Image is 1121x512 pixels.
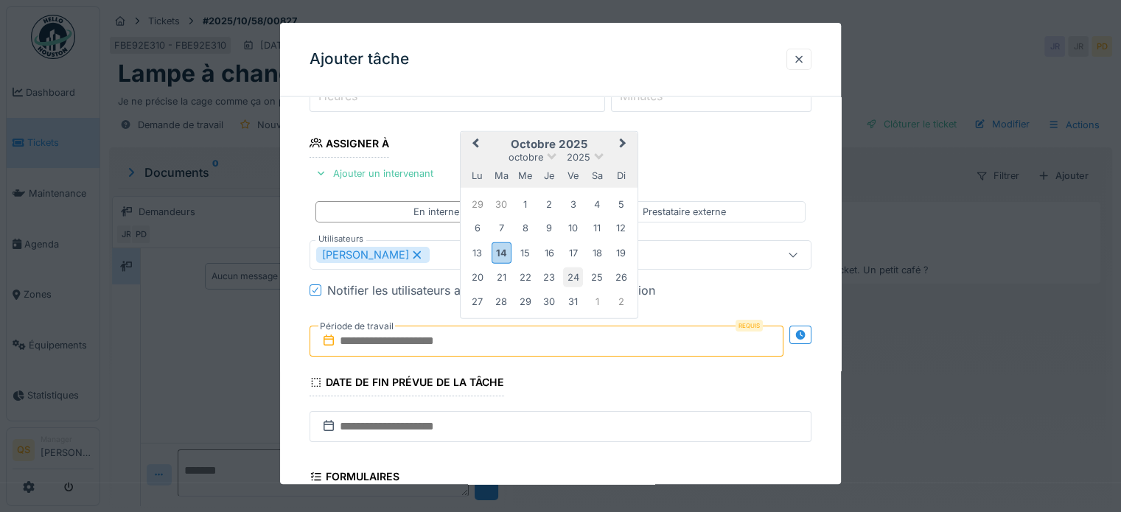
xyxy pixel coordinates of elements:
[587,218,607,238] div: Choose samedi 11 octobre 2025
[515,243,535,263] div: Choose mercredi 15 octobre 2025
[539,267,559,287] div: Choose jeudi 23 octobre 2025
[563,243,583,263] div: Choose vendredi 17 octobre 2025
[736,320,763,332] div: Requis
[563,218,583,238] div: Choose vendredi 10 octobre 2025
[612,133,636,157] button: Next Month
[310,164,439,183] div: Ajouter un intervenant
[467,292,487,312] div: Choose lundi 27 octobre 2025
[462,133,486,157] button: Previous Month
[611,267,631,287] div: Choose dimanche 26 octobre 2025
[617,87,666,105] label: Minutes
[316,247,430,263] div: [PERSON_NAME]
[587,194,607,214] div: Choose samedi 4 octobre 2025
[539,243,559,263] div: Choose jeudi 16 octobre 2025
[563,267,583,287] div: Choose vendredi 24 octobre 2025
[413,205,459,219] div: En interne
[509,152,543,163] span: octobre
[611,292,631,312] div: Choose dimanche 2 novembre 2025
[587,243,607,263] div: Choose samedi 18 octobre 2025
[492,242,511,264] div: Choose mardi 14 octobre 2025
[515,218,535,238] div: Choose mercredi 8 octobre 2025
[539,218,559,238] div: Choose jeudi 9 octobre 2025
[539,292,559,312] div: Choose jeudi 30 octobre 2025
[467,243,487,263] div: Choose lundi 13 octobre 2025
[318,318,395,334] label: Période de travail
[563,292,583,312] div: Choose vendredi 31 octobre 2025
[461,138,638,151] h2: octobre 2025
[515,267,535,287] div: Choose mercredi 22 octobre 2025
[467,194,487,214] div: Choose lundi 29 septembre 2025
[567,152,590,163] span: 2025
[492,166,511,186] div: mardi
[492,218,511,238] div: Choose mardi 7 octobre 2025
[315,233,366,245] label: Utilisateurs
[563,166,583,186] div: vendredi
[515,292,535,312] div: Choose mercredi 29 octobre 2025
[611,194,631,214] div: Choose dimanche 5 octobre 2025
[315,87,360,105] label: Heures
[587,267,607,287] div: Choose samedi 25 octobre 2025
[327,281,655,299] div: Notifier les utilisateurs associés au ticket de la planification
[492,194,511,214] div: Choose mardi 30 septembre 2025
[611,166,631,186] div: dimanche
[310,133,389,158] div: Assigner à
[492,267,511,287] div: Choose mardi 21 octobre 2025
[310,371,504,396] div: Date de fin prévue de la tâche
[310,50,409,69] h3: Ajouter tâche
[563,194,583,214] div: Choose vendredi 3 octobre 2025
[611,243,631,263] div: Choose dimanche 19 octobre 2025
[467,218,487,238] div: Choose lundi 6 octobre 2025
[515,166,535,186] div: mercredi
[492,292,511,312] div: Choose mardi 28 octobre 2025
[587,292,607,312] div: Choose samedi 1 novembre 2025
[539,166,559,186] div: jeudi
[539,194,559,214] div: Choose jeudi 2 octobre 2025
[310,466,399,491] div: Formulaires
[467,166,487,186] div: lundi
[515,194,535,214] div: Choose mercredi 1 octobre 2025
[587,166,607,186] div: samedi
[467,267,487,287] div: Choose lundi 20 octobre 2025
[643,205,726,219] div: Prestataire externe
[466,192,633,313] div: Month octobre, 2025
[611,218,631,238] div: Choose dimanche 12 octobre 2025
